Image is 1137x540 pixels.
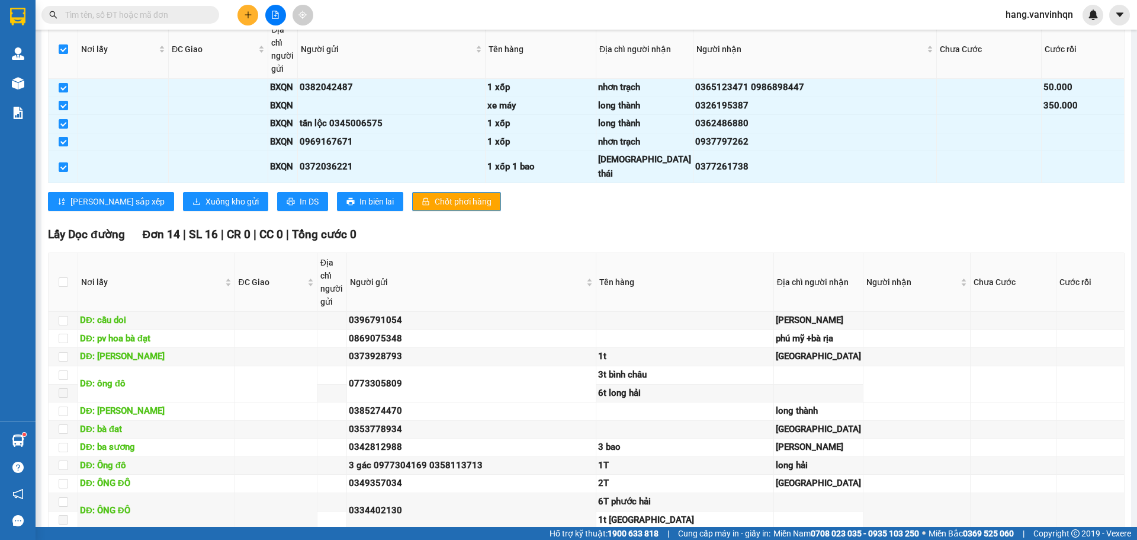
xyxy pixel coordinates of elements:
strong: 0708 023 035 - 0935 103 250 [811,529,919,538]
span: | [286,228,289,241]
div: nhơn trạch [598,81,691,95]
th: Cước rồi [1056,253,1125,312]
div: 0362486880 [695,117,934,131]
button: sort-ascending[PERSON_NAME] sắp xếp [48,192,174,211]
div: BXQN [270,99,296,113]
span: | [253,228,256,241]
div: 0377261738 [695,160,934,174]
div: DĐ: [PERSON_NAME] [80,350,233,364]
span: download [192,197,201,207]
span: question-circle [12,462,24,473]
div: BXQN [270,160,296,174]
div: 0969167671 [300,135,483,149]
strong: [PERSON_NAME] ([GEOGRAPHIC_DATA]) [33,18,196,49]
strong: 0978 771155 - 0975 77 1155 [54,76,175,87]
sup: 1 [23,433,26,436]
div: nhơn trạch [598,135,691,149]
div: 0342812988 [349,440,595,455]
div: DĐ: cầu doi [80,314,233,328]
div: DĐ: [PERSON_NAME] [80,404,233,418]
span: notification [12,488,24,500]
span: Đơn 14 [143,228,181,241]
div: xe máy [487,99,594,113]
span: CC 0 [259,228,283,241]
div: 0326195387 [695,99,934,113]
span: ĐC Giao [238,276,304,289]
div: Địa chỉ người nhận [599,43,690,56]
img: warehouse-icon [12,47,24,60]
div: 350.000 [1043,99,1122,113]
div: 1 xốp [487,117,594,131]
div: Địa chỉ người gửi [271,23,294,75]
div: 0385274470 [349,404,595,418]
img: logo [5,9,31,64]
div: tấn lộc 0345006575 [300,117,483,131]
img: icon-new-feature [1088,9,1099,20]
div: 3 bao [598,440,771,455]
span: sort-ascending [57,197,66,207]
span: Người gửi [350,276,584,289]
div: 0869075348 [349,332,595,346]
div: DĐ: Ông đô [80,459,233,473]
span: copyright [1071,529,1080,538]
span: ĐC Giao [172,43,256,56]
span: Người nhận [696,43,924,56]
span: Cung cấp máy in - giấy in: [678,527,770,540]
div: 50.000 [1043,81,1122,95]
span: hang.vanvinhqn [996,7,1083,22]
span: Miền Bắc [929,527,1014,540]
span: ⚪️ [922,531,926,536]
div: 6T phước hải [598,495,771,509]
div: [GEOGRAPHIC_DATA] [776,423,861,437]
div: DĐ: pv hoa bà đạt [80,332,233,346]
div: BXQN [270,117,296,131]
th: Chưa Cước [937,20,1042,79]
div: 2T [598,477,771,491]
span: search [49,11,57,19]
span: printer [346,197,355,207]
div: [DEMOGRAPHIC_DATA] thái [598,153,691,181]
div: DĐ: ÔNG ĐÔ [80,504,233,518]
div: [GEOGRAPHIC_DATA] [776,477,861,491]
div: 0396791054 [349,314,595,328]
span: Nơi lấy [81,276,223,289]
span: Miền Nam [773,527,919,540]
span: Chốt phơi hàng [435,195,492,208]
div: 0365123471 0986898447 [695,81,934,95]
span: message [12,515,24,526]
div: [GEOGRAPHIC_DATA] [776,350,861,364]
span: CR 0 [227,228,250,241]
th: Tên hàng [596,253,773,312]
span: In biên lai [359,195,394,208]
span: SL 16 [189,228,218,241]
div: long thành [776,404,861,418]
div: 1t [GEOGRAPHIC_DATA] [598,513,771,528]
div: long thành [598,99,691,113]
div: DĐ: ba sương [80,440,233,455]
span: Nơi lấy [81,43,156,56]
strong: Công ty TNHH DVVT Văn Vinh 76 [5,68,31,146]
div: 0373928793 [349,350,595,364]
span: In DS [300,195,319,208]
th: Tên hàng [486,20,596,79]
div: 1T [598,459,771,473]
span: caret-down [1114,9,1125,20]
div: BXQN [270,81,296,95]
div: 0353778934 [349,423,595,437]
span: file-add [271,11,280,19]
div: 1 xốp [487,135,594,149]
span: lock [422,197,430,207]
input: Tìm tên, số ĐT hoặc mã đơn [65,8,205,21]
div: 0372036221 [300,160,483,174]
div: 3t bình châu [598,368,771,382]
strong: 0369 525 060 [963,529,1014,538]
div: Địa chỉ người nhận [777,276,860,289]
img: logo-vxr [10,8,25,25]
div: long thành [598,117,691,131]
span: Xuống kho gửi [205,195,259,208]
div: DĐ: ông đô [80,377,233,391]
img: warehouse-icon [12,434,24,447]
button: downloadXuống kho gửi [183,192,268,211]
span: | [667,527,669,540]
span: | [1023,527,1024,540]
